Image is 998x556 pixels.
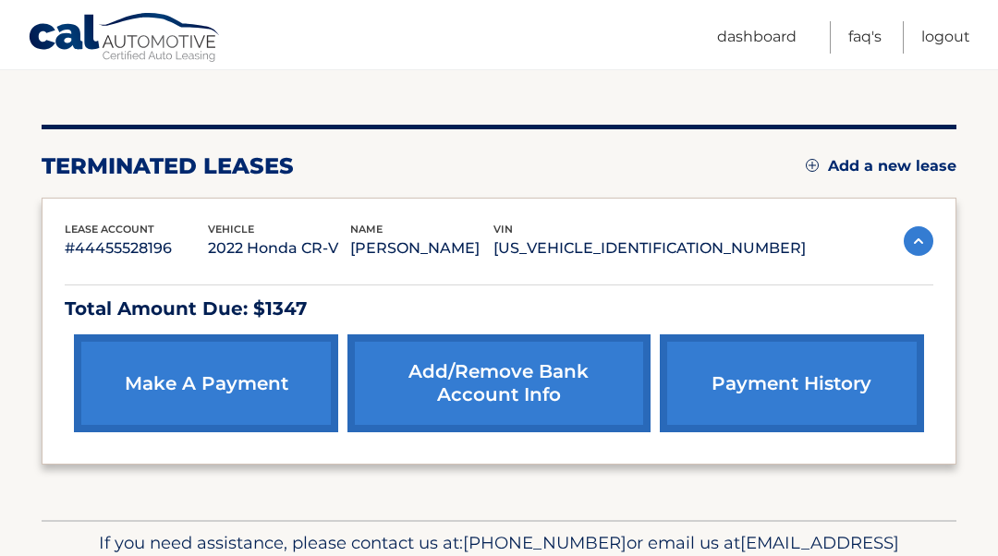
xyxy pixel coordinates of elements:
span: [PHONE_NUMBER] [463,532,627,553]
a: Add/Remove bank account info [347,334,650,432]
a: Cal Automotive [28,12,222,66]
h2: terminated leases [42,152,294,180]
p: #44455528196 [65,236,208,261]
span: name [350,223,383,236]
span: vehicle [208,223,254,236]
img: accordion-active.svg [904,226,933,256]
a: make a payment [74,334,338,432]
span: vin [493,223,513,236]
p: Total Amount Due: $1347 [65,293,933,325]
p: [US_VEHICLE_IDENTIFICATION_NUMBER] [493,236,806,261]
p: [PERSON_NAME] [350,236,493,261]
a: Dashboard [717,21,797,54]
span: lease account [65,223,154,236]
img: add.svg [806,159,819,172]
a: payment history [660,334,924,432]
a: Add a new lease [806,157,956,175]
p: 2022 Honda CR-V [208,236,351,261]
a: Logout [921,21,970,54]
a: FAQ's [848,21,882,54]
